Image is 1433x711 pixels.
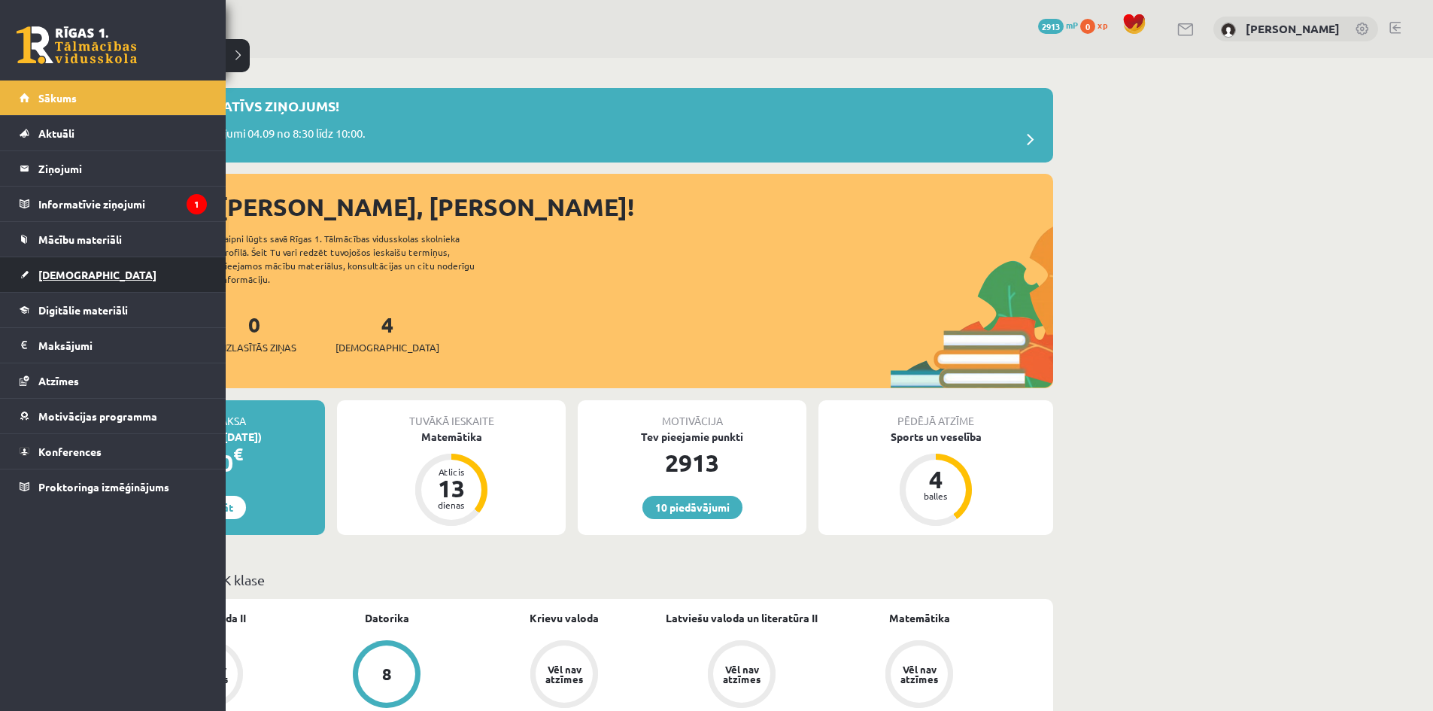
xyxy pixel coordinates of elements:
div: [PERSON_NAME], [PERSON_NAME]! [218,189,1053,225]
img: Jānis Mežis [1221,23,1236,38]
a: Matemātika Atlicis 13 dienas [337,429,566,528]
div: Sports un veselība [818,429,1053,445]
a: Vēl nav atzīmes [830,640,1008,711]
span: Atzīmes [38,374,79,387]
span: 2913 [1038,19,1064,34]
span: [DEMOGRAPHIC_DATA] [38,268,156,281]
legend: Maksājumi [38,328,207,363]
a: Sports un veselība 4 balles [818,429,1053,528]
a: 0 xp [1080,19,1115,31]
div: Matemātika [337,429,566,445]
a: Vēl nav atzīmes [475,640,653,711]
p: eSkolas tehniskie uzlabojumi 04.09 no 8:30 līdz 10:00. [98,125,366,146]
span: Motivācijas programma [38,409,157,423]
div: balles [913,491,958,500]
div: Tev pieejamie punkti [578,429,806,445]
i: 1 [187,194,207,214]
a: [DEMOGRAPHIC_DATA] [20,257,207,292]
a: Maksājumi [20,328,207,363]
span: 0 [1080,19,1095,34]
div: Vēl nav atzīmes [543,664,585,684]
div: Vēl nav atzīmes [898,664,940,684]
span: Proktoringa izmēģinājums [38,480,169,494]
a: 2913 mP [1038,19,1078,31]
div: Atlicis [429,467,474,476]
div: Pēdējā atzīme [818,400,1053,429]
span: Konferences [38,445,102,458]
span: [DEMOGRAPHIC_DATA] [335,340,439,355]
p: Mācību plāns 12.b2 JK klase [96,570,1047,590]
span: xp [1098,19,1107,31]
div: Motivācija [578,400,806,429]
a: [PERSON_NAME] [1246,21,1340,36]
a: Matemātika [889,610,950,626]
div: Laipni lūgts savā Rīgas 1. Tālmācības vidusskolas skolnieka profilā. Šeit Tu vari redzēt tuvojošo... [220,232,501,286]
span: Neizlasītās ziņas [212,340,296,355]
div: Tuvākā ieskaite [337,400,566,429]
div: 13 [429,476,474,500]
a: Aktuāli [20,116,207,150]
a: Datorika [365,610,409,626]
a: Mācību materiāli [20,222,207,257]
a: Jauns informatīvs ziņojums! eSkolas tehniskie uzlabojumi 04.09 no 8:30 līdz 10:00. [98,96,1046,155]
a: Ziņojumi [20,151,207,186]
a: Vēl nav atzīmes [653,640,830,711]
a: Informatīvie ziņojumi1 [20,187,207,221]
div: dienas [429,500,474,509]
span: mP [1066,19,1078,31]
span: Aktuāli [38,126,74,140]
a: Sākums [20,81,207,115]
p: Jauns informatīvs ziņojums! [120,96,339,116]
div: 4 [913,467,958,491]
div: Vēl nav atzīmes [721,664,763,684]
span: Mācību materiāli [38,232,122,246]
a: 10 piedāvājumi [642,496,742,519]
a: 0Neizlasītās ziņas [212,311,296,355]
a: Rīgas 1. Tālmācības vidusskola [17,26,137,64]
span: € [233,443,243,465]
span: Sākums [38,91,77,105]
legend: Informatīvie ziņojumi [38,187,207,221]
a: 8 [298,640,475,711]
a: Motivācijas programma [20,399,207,433]
a: Atzīmes [20,363,207,398]
a: Konferences [20,434,207,469]
a: Proktoringa izmēģinājums [20,469,207,504]
a: Digitālie materiāli [20,293,207,327]
a: Latviešu valoda un literatūra II [666,610,818,626]
a: Krievu valoda [530,610,599,626]
span: Digitālie materiāli [38,303,128,317]
div: 8 [382,666,392,682]
legend: Ziņojumi [38,151,207,186]
a: 4[DEMOGRAPHIC_DATA] [335,311,439,355]
div: 2913 [578,445,806,481]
